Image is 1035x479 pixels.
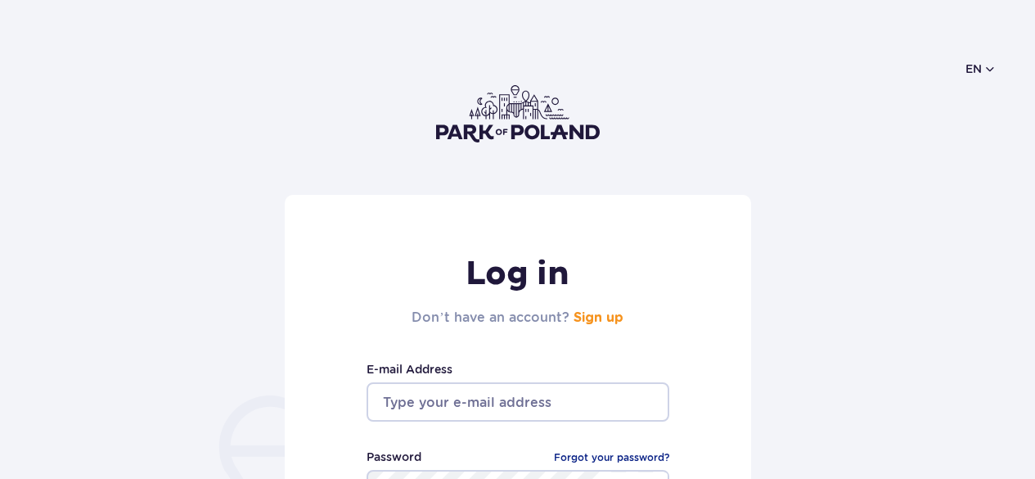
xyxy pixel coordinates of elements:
a: Sign up [574,311,623,324]
button: en [965,61,997,77]
label: E-mail Address [367,360,669,378]
input: Type your e-mail address [367,382,669,422]
label: Password [367,448,421,466]
h2: Don’t have an account? [412,308,623,328]
h1: Log in [412,254,623,295]
a: Forgot your password? [554,450,669,466]
img: Park of Poland logo [436,85,600,142]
